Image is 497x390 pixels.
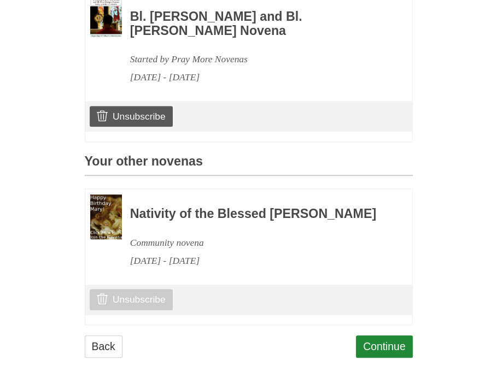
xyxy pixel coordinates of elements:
[356,335,413,358] a: Continue
[130,50,383,68] div: Started by Pray More Novenas
[130,68,383,86] div: [DATE] - [DATE]
[130,10,383,38] h3: Bl. [PERSON_NAME] and Bl. [PERSON_NAME] Novena
[130,207,383,221] h3: Nativity of the Blessed [PERSON_NAME]
[85,335,122,358] a: Back
[85,155,413,176] h3: Your other novenas
[90,289,172,310] a: Unsubscribe
[90,194,122,239] img: Novena image
[90,106,172,127] a: Unsubscribe
[130,252,383,270] div: [DATE] - [DATE]
[130,234,383,252] div: Community novena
